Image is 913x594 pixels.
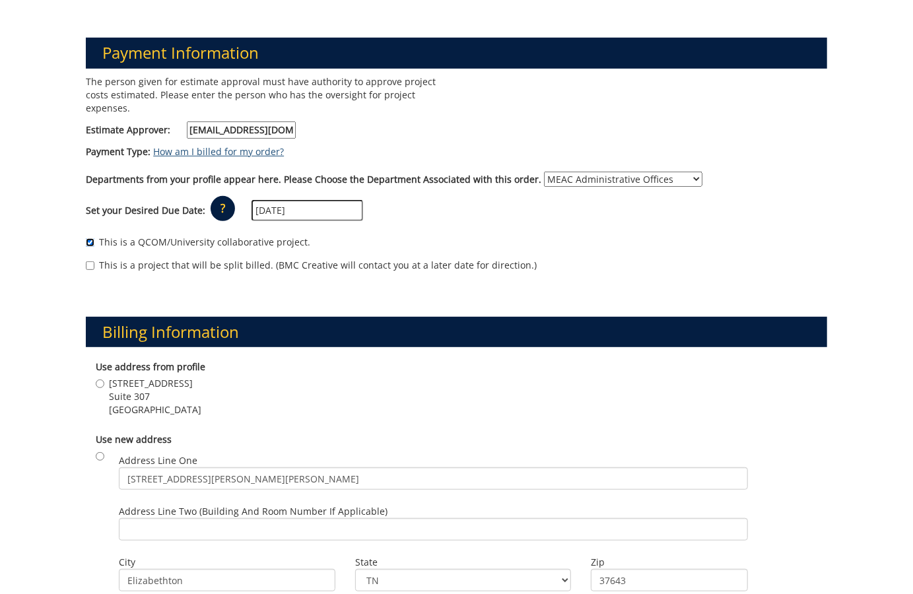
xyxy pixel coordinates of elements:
[153,145,284,158] a: How am I billed for my order?
[119,467,748,490] input: Address Line One
[109,390,201,403] span: Suite 307
[252,200,363,221] input: MM/DD/YYYY
[591,569,748,591] input: Zip
[355,556,572,569] label: State
[86,75,446,115] p: The person given for estimate approval must have authority to approve project costs estimated. Pl...
[591,556,748,569] label: Zip
[96,360,205,373] b: Use address from profile
[96,379,104,388] input: [STREET_ADDRESS] Suite 307 [GEOGRAPHIC_DATA]
[86,38,827,68] h3: Payment Information
[96,433,172,445] b: Use new address
[86,317,827,347] h3: Billing Information
[86,236,310,249] label: This is a QCOM/University collaborative project.
[211,196,235,221] p: ?
[119,454,748,490] label: Address Line One
[86,204,205,217] label: Set your Desired Due Date:
[86,238,94,247] input: This is a QCOM/University collaborative project.
[119,556,335,569] label: City
[86,121,296,139] label: Estimate Approver:
[109,377,201,390] span: [STREET_ADDRESS]
[86,145,151,158] label: Payment Type:
[109,403,201,416] span: [GEOGRAPHIC_DATA]
[119,569,335,591] input: City
[86,261,94,270] input: This is a project that will be split billed. (BMC Creative will contact you at a later date for d...
[119,518,748,541] input: Address Line Two (Building and Room Number if applicable)
[86,259,537,272] label: This is a project that will be split billed. (BMC Creative will contact you at a later date for d...
[119,505,748,541] label: Address Line Two (Building and Room Number if applicable)
[86,173,541,186] label: Departments from your profile appear here. Please Choose the Department Associated with this order.
[187,121,296,139] input: Estimate Approver:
